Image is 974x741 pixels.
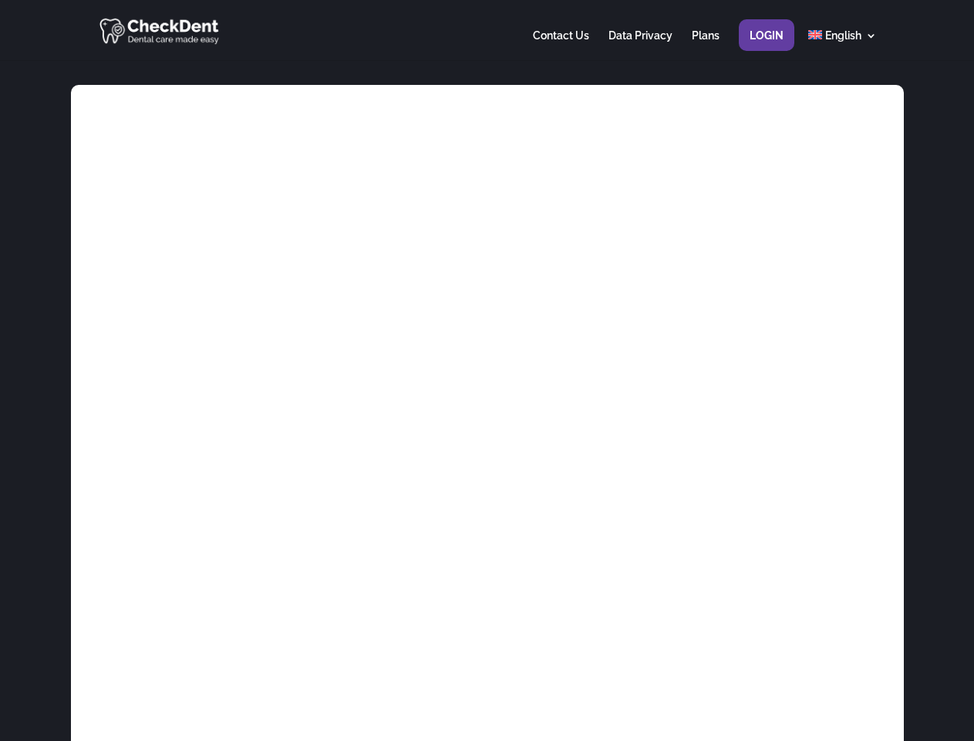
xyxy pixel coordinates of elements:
[825,29,861,42] span: English
[692,30,720,60] a: Plans
[99,15,221,46] img: CheckDent AI
[750,30,784,60] a: Login
[608,30,672,60] a: Data Privacy
[533,30,589,60] a: Contact Us
[808,30,877,60] a: English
